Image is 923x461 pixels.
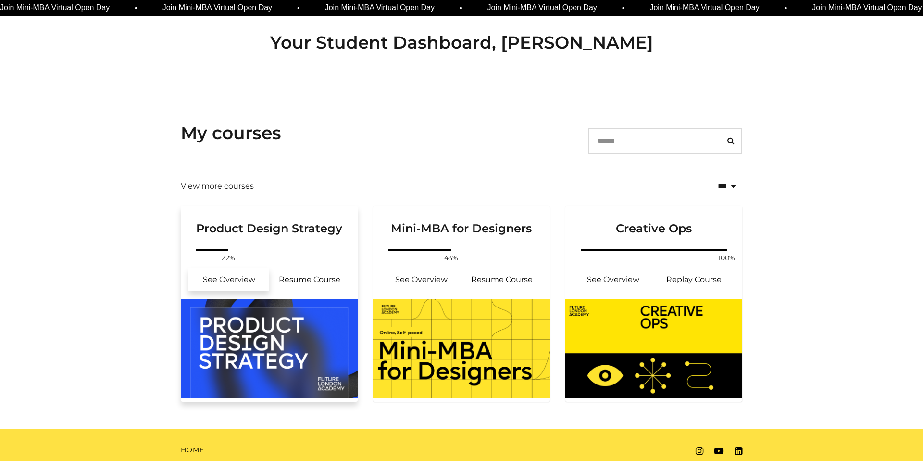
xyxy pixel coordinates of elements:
h2: Your Student Dashboard, [PERSON_NAME] [181,32,742,53]
a: Mini-MBA for Designers [373,206,550,247]
span: • [622,2,625,14]
span: 43% [440,253,463,263]
a: Creative Ops: See Overview [573,268,654,291]
select: status [676,174,742,198]
a: Home [181,445,204,455]
h3: My courses [181,123,281,143]
a: Mini-MBA for Designers: Resume Course [461,268,542,291]
span: 100% [715,253,738,263]
span: • [785,2,787,14]
a: Product Design Strategy : Resume Course [269,268,350,291]
a: View more courses [181,180,254,192]
span: • [460,2,462,14]
span: • [297,2,300,14]
a: Product Design Strategy [181,206,358,247]
h3: Mini-MBA for Designers [385,206,538,236]
a: Product Design Strategy : See Overview [188,268,269,291]
span: 22% [217,253,240,263]
a: Creative Ops [565,206,742,247]
h3: Product Design Strategy [192,206,346,236]
a: Mini-MBA for Designers: See Overview [381,268,461,291]
h3: Creative Ops [577,206,731,236]
span: • [135,2,137,14]
a: Creative Ops: Resume Course [654,268,735,291]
